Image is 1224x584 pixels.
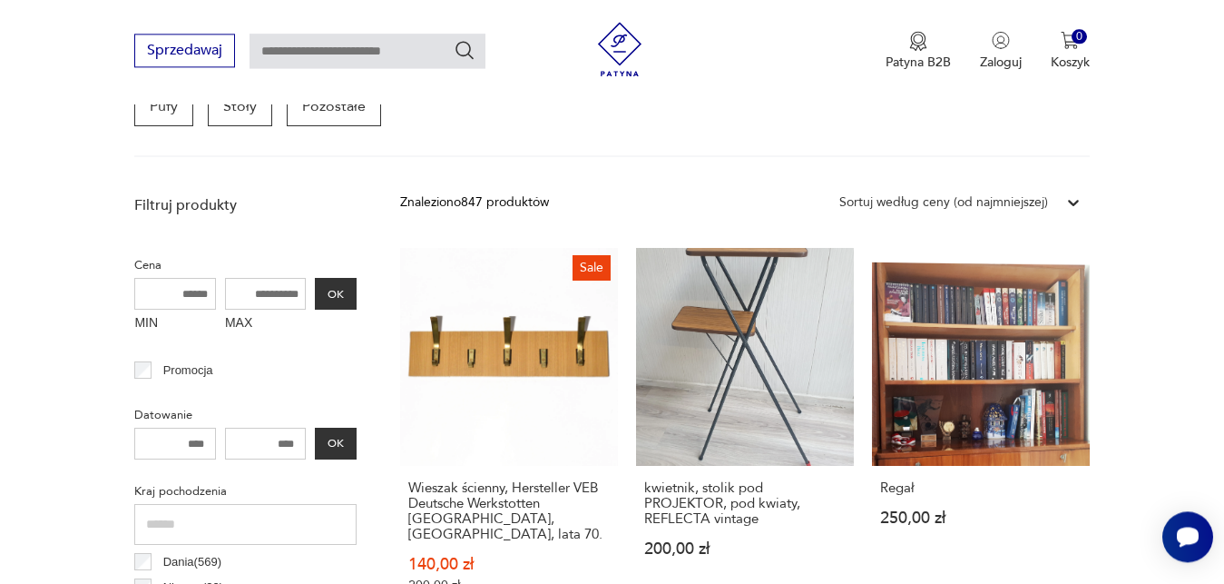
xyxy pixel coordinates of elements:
[134,34,235,67] button: Sprzedawaj
[315,428,357,460] button: OK
[886,31,951,71] button: Patyna B2B
[880,480,1082,496] h3: Regał
[980,54,1022,71] p: Zaloguj
[886,54,951,71] p: Patyna B2B
[644,480,846,527] h3: kwietnik, stolik pod PROJEKTOR, pod kwiaty, REFLECTA vintage
[886,31,951,71] a: Ikona medaluPatyna B2B
[1051,54,1090,71] p: Koszyk
[134,195,357,215] p: Filtruj produkty
[454,39,475,61] button: Szukaj
[980,31,1022,71] button: Zaloguj
[1061,31,1079,49] img: Ikona koszyka
[208,86,272,126] a: Stoły
[134,481,357,501] p: Kraj pochodzenia
[225,310,307,339] label: MAX
[134,86,193,126] a: Pufy
[408,557,610,572] p: 140,00 zł
[134,45,235,58] a: Sprzedawaj
[134,405,357,425] p: Datowanie
[408,480,610,542] h3: Wieszak ścienny, Hersteller VEB Deutsche Werkstotten [GEOGRAPHIC_DATA], [GEOGRAPHIC_DATA], lata 70.
[315,278,357,310] button: OK
[1072,29,1087,45] div: 0
[839,193,1048,213] div: Sortuj według ceny (od najmniejszej)
[400,193,549,213] div: Znaleziono 847 produktów
[287,86,381,126] a: Pozostałe
[1162,511,1213,562] iframe: Smartsupp widget button
[592,22,647,76] img: Patyna - sklep z meblami i dekoracjami vintage
[163,552,221,572] p: Dania ( 569 )
[134,255,357,275] p: Cena
[992,31,1010,49] img: Ikonka użytkownika
[163,361,213,381] p: Promocja
[880,510,1082,526] p: 250,00 zł
[134,310,216,339] label: MIN
[644,541,846,557] p: 200,00 zł
[1051,31,1090,71] button: 0Koszyk
[909,31,927,51] img: Ikona medalu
